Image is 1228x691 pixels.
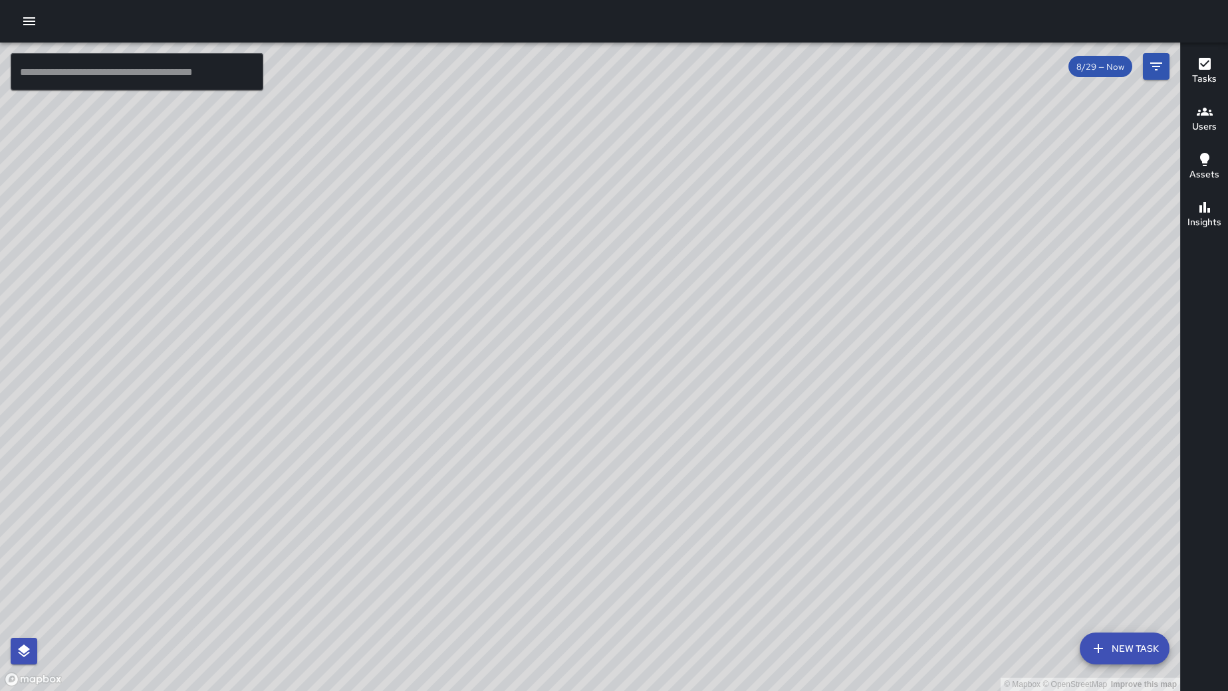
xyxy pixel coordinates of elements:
[1192,120,1217,134] h6: Users
[1143,53,1169,80] button: Filters
[1187,215,1221,230] h6: Insights
[1181,144,1228,191] button: Assets
[1080,633,1169,664] button: New Task
[1181,191,1228,239] button: Insights
[1192,72,1217,86] h6: Tasks
[1181,48,1228,96] button: Tasks
[1189,167,1219,182] h6: Assets
[1181,96,1228,144] button: Users
[1068,61,1132,72] span: 8/29 — Now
